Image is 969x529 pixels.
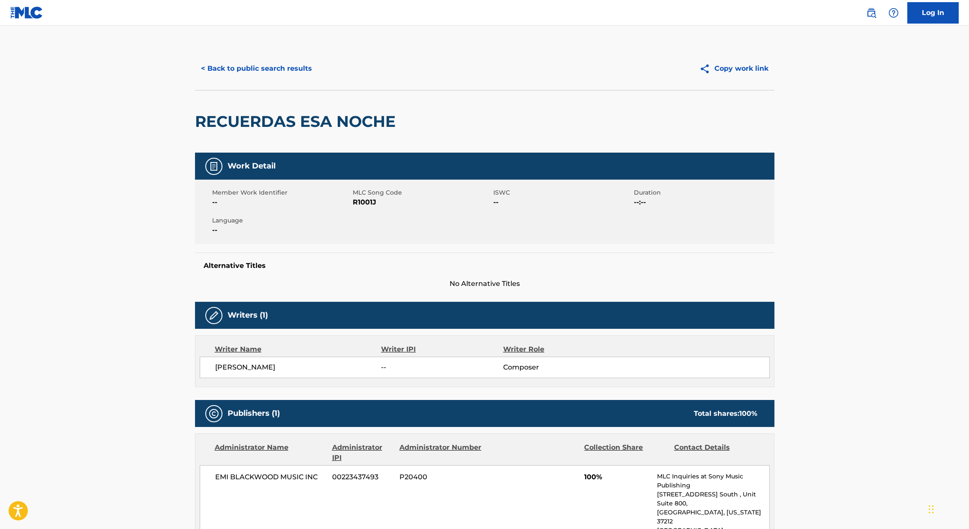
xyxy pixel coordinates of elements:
[215,344,381,355] div: Writer Name
[699,63,714,74] img: Copy work link
[215,472,326,482] span: EMI BLACKWOOD MUSIC INC
[866,8,876,18] img: search
[10,6,43,19] img: MLC Logo
[657,508,769,526] p: [GEOGRAPHIC_DATA], [US_STATE] 37212
[657,472,769,490] p: MLC Inquiries at Sony Music Publishing
[209,161,219,171] img: Work Detail
[228,310,268,320] h5: Writers (1)
[693,58,774,79] button: Copy work link
[332,442,393,463] div: Administrator IPI
[584,442,667,463] div: Collection Share
[212,188,351,197] span: Member Work Identifier
[634,197,772,207] span: --:--
[228,161,276,171] h5: Work Detail
[929,496,934,522] div: Drag
[926,488,969,529] iframe: Chat Widget
[584,472,651,482] span: 100%
[353,197,491,207] span: R1001J
[739,409,757,418] span: 100 %
[332,472,393,482] span: 00223437493
[381,362,503,373] span: --
[399,442,483,463] div: Administrator Number
[195,279,774,289] span: No Alternative Titles
[674,442,757,463] div: Contact Details
[353,188,491,197] span: MLC Song Code
[503,362,614,373] span: Composer
[634,188,772,197] span: Duration
[493,197,632,207] span: --
[204,261,766,270] h5: Alternative Titles
[209,409,219,419] img: Publishers
[399,472,483,482] span: P20400
[212,197,351,207] span: --
[381,344,503,355] div: Writer IPI
[215,442,326,463] div: Administrator Name
[493,188,632,197] span: ISWC
[228,409,280,418] h5: Publishers (1)
[888,8,899,18] img: help
[195,58,318,79] button: < Back to public search results
[215,362,381,373] span: [PERSON_NAME]
[503,344,614,355] div: Writer Role
[209,310,219,321] img: Writers
[657,490,769,508] p: [STREET_ADDRESS] South , Unit Suite 800,
[907,2,959,24] a: Log In
[212,225,351,235] span: --
[212,216,351,225] span: Language
[195,112,400,131] h2: RECUERDAS ESA NOCHE
[885,4,902,21] div: Help
[863,4,880,21] a: Public Search
[694,409,757,419] div: Total shares:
